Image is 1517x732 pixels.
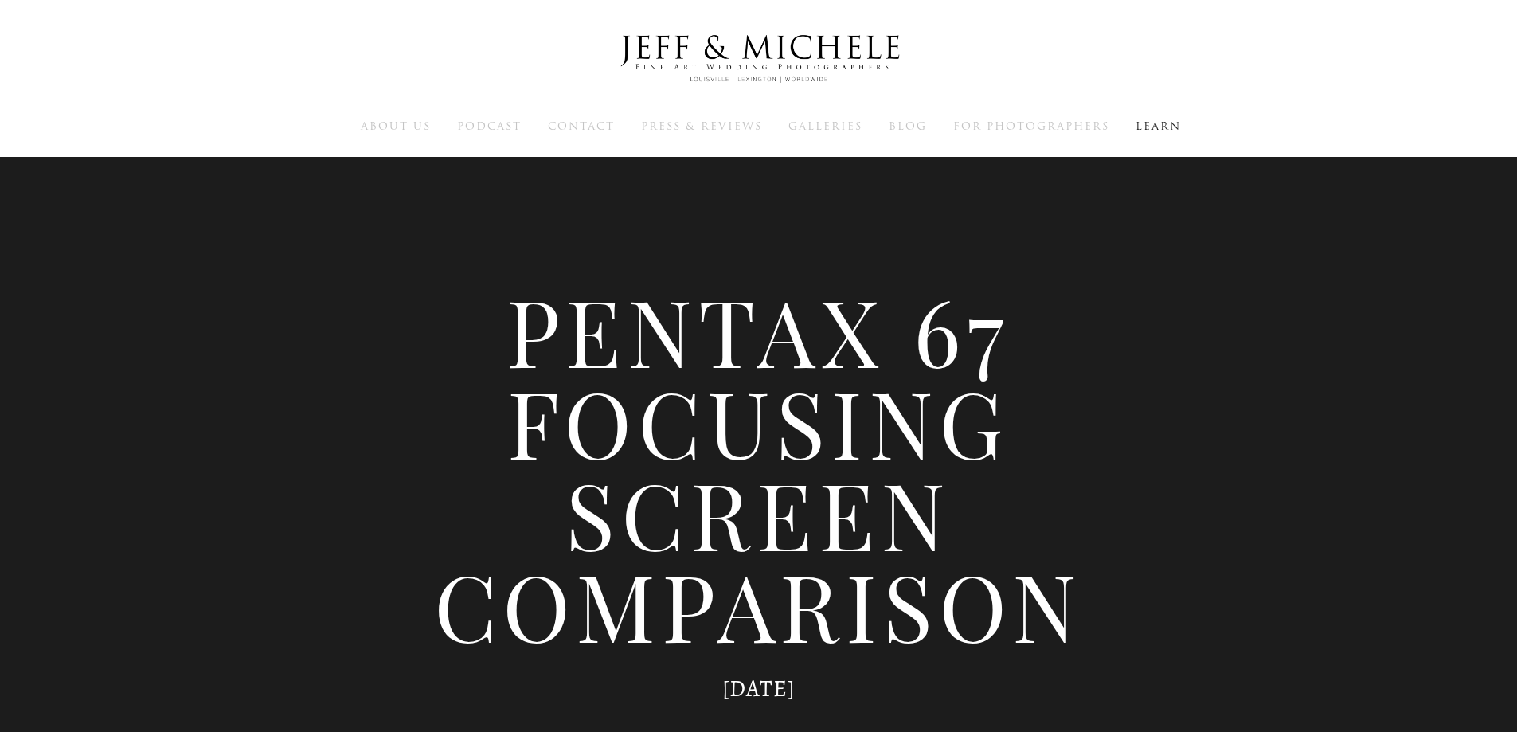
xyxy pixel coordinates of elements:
[600,20,918,98] img: Louisville Wedding Photographers - Jeff & Michele Wedding Photographers
[377,284,1141,651] h1: Pentax 67 Focusing Screen Comparison
[953,119,1109,134] span: For Photographers
[548,119,615,133] a: Contact
[641,119,762,133] a: Press & Reviews
[953,119,1109,133] a: For Photographers
[361,119,431,134] span: About Us
[788,119,862,134] span: Galleries
[889,119,927,134] span: Blog
[641,119,762,134] span: Press & Reviews
[722,673,796,704] time: [DATE]
[788,119,862,133] a: Galleries
[1136,119,1181,133] a: Learn
[361,119,431,133] a: About Us
[457,119,522,133] a: Podcast
[889,119,927,133] a: Blog
[1136,119,1181,134] span: Learn
[548,119,615,134] span: Contact
[457,119,522,134] span: Podcast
